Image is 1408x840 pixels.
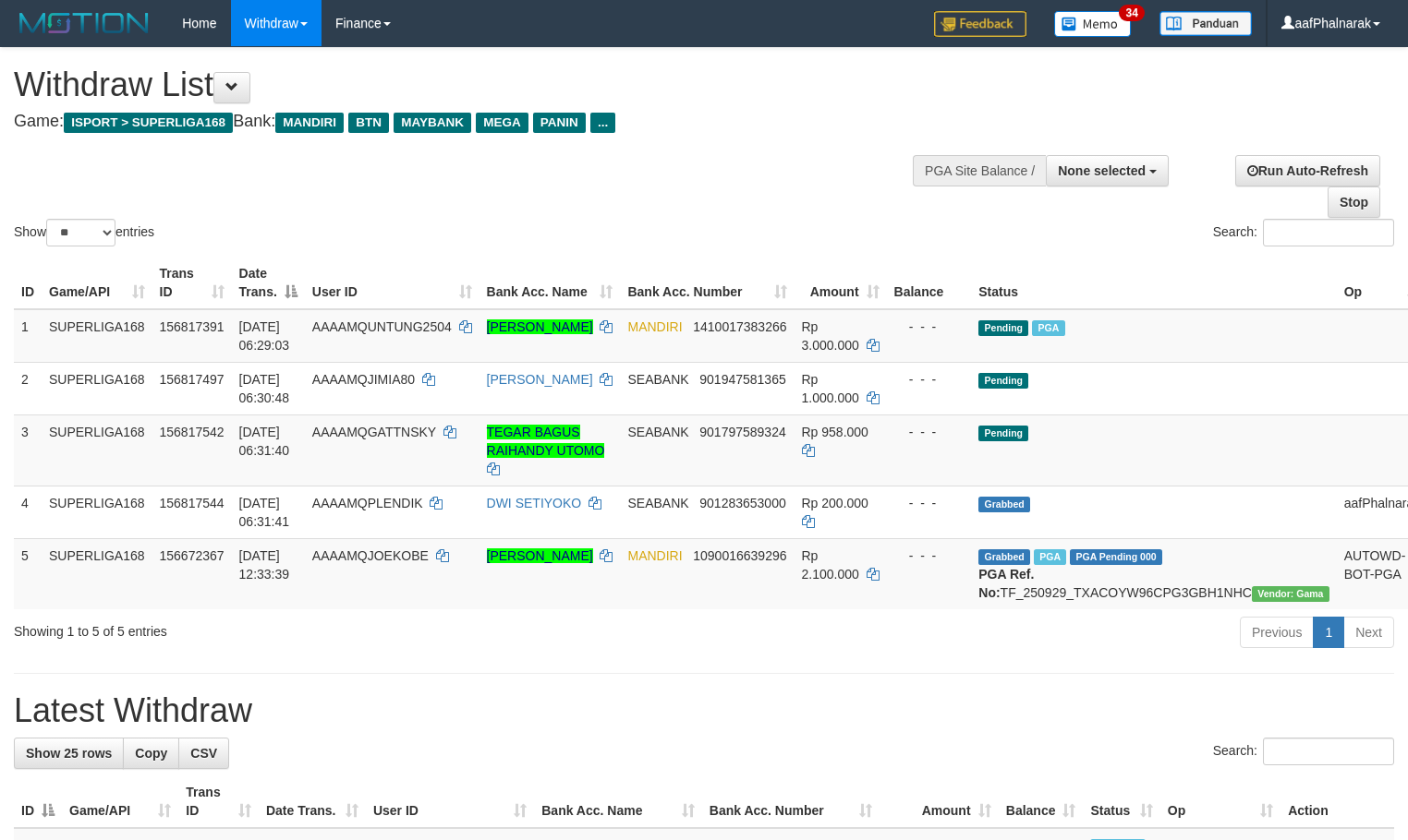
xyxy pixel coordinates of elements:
[64,113,233,133] span: ISPORT > SUPERLIGA168
[42,362,152,414] td: SUPERLIGA168
[178,775,259,828] th: Trans ID: activate to sort column ascending
[366,775,534,828] th: User ID: activate to sort column ascending
[1058,163,1146,178] span: None selected
[978,320,1028,336] span: Pending
[26,746,112,761] span: Show 25 rows
[14,219,154,246] label: Show entries
[394,113,471,133] span: MAYBANK
[239,425,290,458] span: [DATE] 06:31:40
[312,425,436,439] span: AAAAMQGATTNSKY
[1240,617,1314,648] a: Previous
[1281,775,1394,828] th: Action
[135,746,167,761] span: Copy
[1119,5,1144,21] span: 34
[802,548,859,582] span: Rp 2.100.000
[487,425,605,458] a: TEGAR BAGUS RAIHANDY UTOMO
[699,372,785,387] span: Copy 901947581365 to clipboard
[312,319,452,334] span: AAAAMQUNTUNG2504
[160,548,225,563] span: 156672367
[14,486,42,538] td: 4
[259,775,366,828] th: Date Trans.: activate to sort column ascending
[590,113,615,133] span: ...
[534,775,702,828] th: Bank Acc. Name: activate to sort column ascending
[880,775,999,828] th: Amount: activate to sort column ascending
[160,319,225,334] span: 156817391
[312,548,429,563] span: AAAAMQJOEKOBE
[190,746,217,761] span: CSV
[934,11,1026,37] img: Feedback.jpg
[620,257,794,309] th: Bank Acc. Number: activate to sort column ascending
[894,494,965,512] div: - - -
[123,738,179,769] a: Copy
[312,496,423,510] span: AAAAMQPLENDIK
[1213,219,1394,246] label: Search:
[533,113,586,133] span: PANIN
[913,155,1046,186] div: PGA Site Balance /
[487,548,593,563] a: [PERSON_NAME]
[14,538,42,609] td: 5
[978,373,1028,389] span: Pending
[14,414,42,486] td: 3
[14,66,920,103] h1: Withdraw List
[887,257,972,309] th: Balance
[152,257,232,309] th: Trans ID: activate to sort column ascending
[14,775,62,828] th: ID: activate to sort column descending
[702,775,880,828] th: Bank Acc. Number: activate to sort column ascending
[1034,549,1066,565] span: Marked by aafsengchandara
[239,319,290,353] span: [DATE] 06:29:03
[894,318,965,336] div: - - -
[14,257,42,309] th: ID
[627,425,688,439] span: SEABANK
[978,497,1030,512] span: Grabbed
[693,319,786,334] span: Copy 1410017383266 to clipboard
[971,538,1336,609] td: TF_250929_TXACOYW96CPG3GBH1NHC
[42,257,152,309] th: Game/API: activate to sort column ascending
[971,257,1336,309] th: Status
[802,496,868,510] span: Rp 200.000
[1159,11,1252,36] img: panduan.png
[42,309,152,363] td: SUPERLIGA168
[795,257,887,309] th: Amount: activate to sort column ascending
[312,372,415,387] span: AAAAMQJIMIA80
[1213,738,1394,765] label: Search:
[1252,586,1329,602] span: Vendor URL: https://trx31.1velocity.biz
[627,548,682,563] span: MANDIRI
[1313,617,1344,648] a: 1
[42,538,152,609] td: SUPERLIGA168
[627,372,688,387] span: SEABANK
[978,426,1028,441] span: Pending
[348,113,389,133] span: BTN
[305,257,479,309] th: User ID: activate to sort column ascending
[160,496,225,510] span: 156817544
[487,496,582,510] a: DWI SETIYOKO
[239,548,290,582] span: [DATE] 12:33:39
[894,423,965,441] div: - - -
[627,496,688,510] span: SEABANK
[487,319,593,334] a: [PERSON_NAME]
[476,113,528,133] span: MEGA
[894,546,965,565] div: - - -
[978,549,1030,565] span: Grabbed
[1235,155,1380,186] a: Run Auto-Refresh
[14,9,154,37] img: MOTION_logo.png
[802,425,868,439] span: Rp 958.000
[627,319,682,334] span: MANDIRI
[14,692,1394,729] h1: Latest Withdraw
[14,362,42,414] td: 2
[1054,11,1132,37] img: Button%20Memo.svg
[1263,219,1394,246] input: Search:
[239,372,290,405] span: [DATE] 06:30:48
[487,372,593,387] a: [PERSON_NAME]
[62,775,178,828] th: Game/API: activate to sort column ascending
[14,309,42,363] td: 1
[693,548,786,563] span: Copy 1090016639296 to clipboard
[1070,549,1162,565] span: PGA Pending
[42,414,152,486] td: SUPERLIGA168
[14,738,124,769] a: Show 25 rows
[894,370,965,389] div: - - -
[160,372,225,387] span: 156817497
[239,496,290,529] span: [DATE] 06:31:41
[1032,320,1064,336] span: Marked by aafchoeunmanni
[1263,738,1394,765] input: Search:
[1343,617,1394,648] a: Next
